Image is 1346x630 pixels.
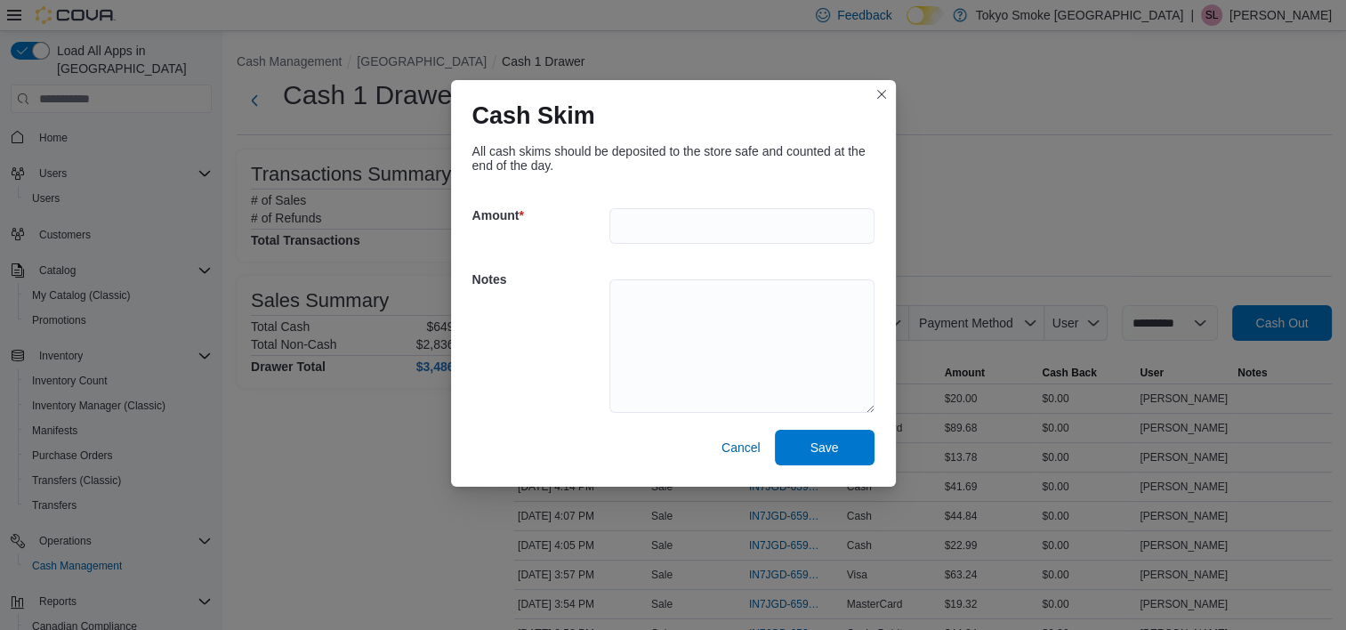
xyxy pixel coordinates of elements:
h1: Cash Skim [472,101,595,130]
h5: Notes [472,262,606,297]
h5: Amount [472,198,606,233]
button: Save [775,430,874,465]
span: Save [810,439,839,456]
button: Cancel [714,430,768,465]
button: Closes this modal window [871,84,892,105]
span: Cancel [721,439,761,456]
div: All cash skims should be deposited to the store safe and counted at the end of the day. [472,144,874,173]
